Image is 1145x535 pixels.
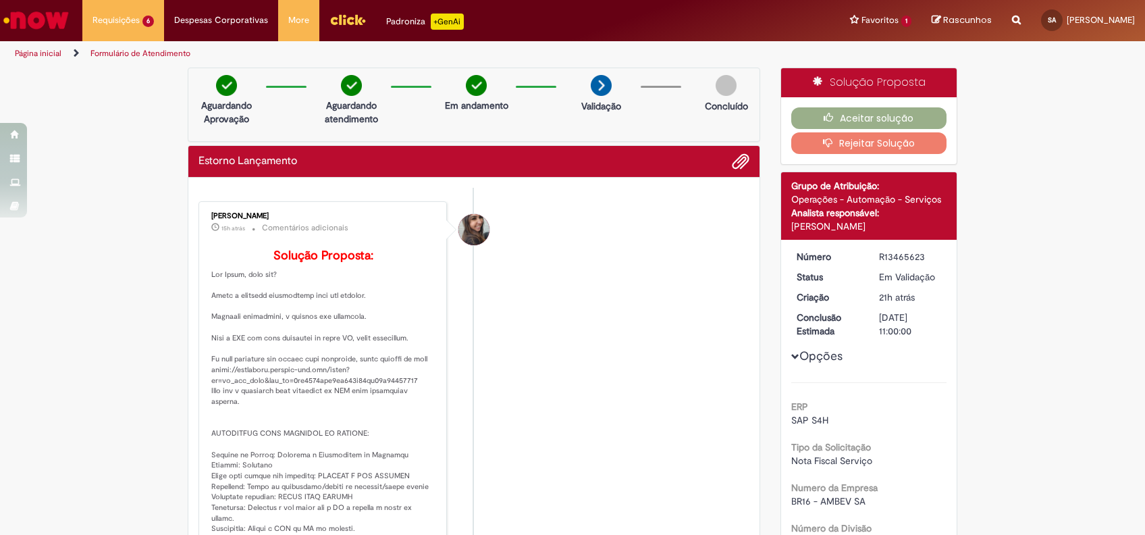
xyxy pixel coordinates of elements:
b: ERP [791,401,808,413]
div: Operações - Automação - Serviços [791,193,947,206]
b: Numero da Empresa [791,482,878,494]
a: Formulário de Atendimento [90,48,190,59]
span: 21h atrás [879,291,915,303]
div: 31/08/2025 12:17:45 [879,290,942,304]
div: Analista responsável: [791,206,947,220]
span: SA [1048,16,1056,24]
button: Aceitar solução [791,107,947,129]
button: Rejeitar Solução [791,132,947,154]
img: check-circle-green.png [216,75,237,96]
span: Nota Fiscal Serviço [791,455,872,467]
a: Rascunhos [932,14,992,27]
div: [PERSON_NAME] [791,220,947,233]
p: Em andamento [445,99,508,112]
b: Solução Proposta: [273,248,373,263]
span: BR16 - AMBEV SA [791,495,866,507]
span: SAP S4H [791,414,828,426]
div: Solução Proposta [781,68,957,97]
dt: Conclusão Estimada [787,311,870,338]
span: 15h atrás [221,224,245,232]
img: ServiceNow [1,7,71,34]
p: Aguardando atendimento [319,99,384,126]
b: Tipo da Solicitação [791,441,871,453]
div: R13465623 [879,250,942,263]
span: [PERSON_NAME] [1067,14,1135,26]
p: +GenAi [431,14,464,30]
b: Número da Divisão [791,522,872,534]
span: More [288,14,309,27]
dt: Número [787,250,870,263]
span: Despesas Corporativas [174,14,268,27]
span: Rascunhos [943,14,992,26]
a: Página inicial [15,48,61,59]
img: arrow-next.png [591,75,612,96]
img: img-circle-grey.png [716,75,737,96]
span: Requisições [92,14,140,27]
dt: Criação [787,290,870,304]
div: Em Validação [879,270,942,284]
p: Aguardando Aprovação [194,99,259,126]
div: [PERSON_NAME] [211,212,436,220]
time: 31/08/2025 12:17:45 [879,291,915,303]
div: Padroniza [386,14,464,30]
p: Concluído [705,99,748,113]
ul: Trilhas de página [10,41,753,66]
span: 1 [901,16,911,27]
span: Favoritos [861,14,899,27]
dt: Status [787,270,870,284]
img: check-circle-green.png [341,75,362,96]
span: 6 [142,16,154,27]
small: Comentários adicionais [262,222,348,234]
div: Nicole Bueno De Camargo Pinto [458,214,489,245]
h2: Estorno Lançamento Histórico de tíquete [198,155,297,168]
img: click_logo_yellow_360x200.png [329,9,366,30]
img: check-circle-green.png [466,75,487,96]
button: Adicionar anexos [732,153,749,170]
div: [DATE] 11:00:00 [879,311,942,338]
div: Grupo de Atribuição: [791,179,947,193]
time: 31/08/2025 18:37:50 [221,224,245,232]
p: Validação [581,99,621,113]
